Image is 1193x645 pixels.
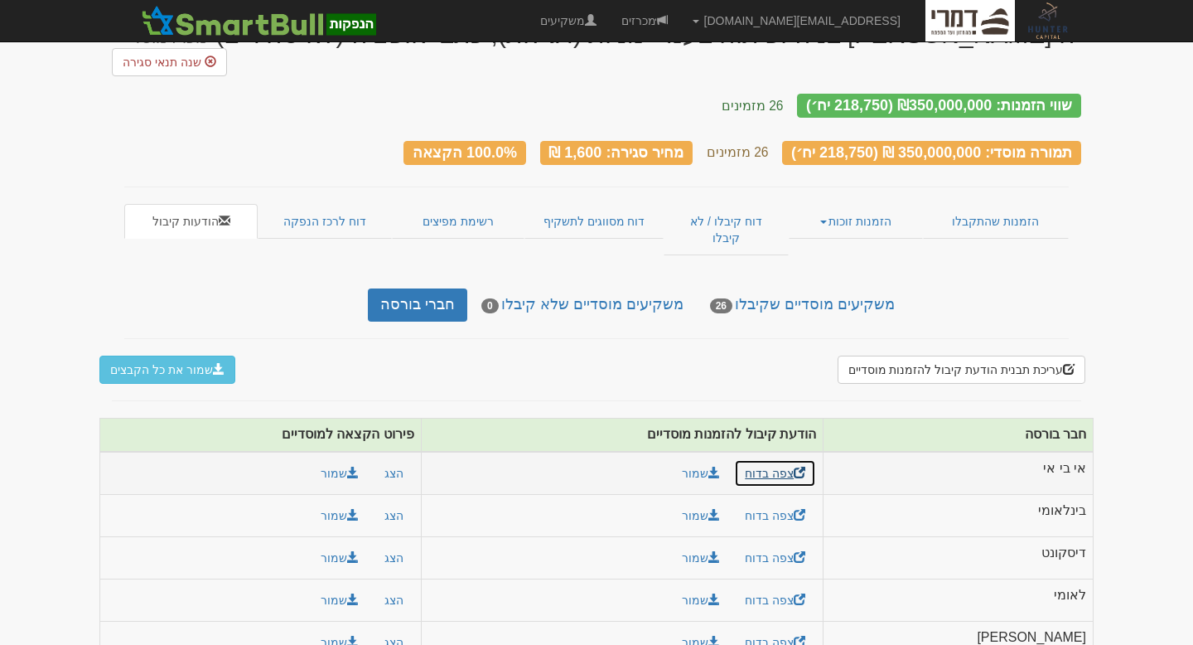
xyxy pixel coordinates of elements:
span: 26 [710,298,732,313]
div: תמורה מוסדי: 350,000,000 ₪ (218,750 יח׳) [782,141,1081,165]
td: דיסקונט [824,536,1094,579]
span: 0 [481,298,499,313]
a: שמור [671,544,731,572]
button: הצג [374,544,414,572]
a: רשימת מפיצים [392,204,524,239]
div: מחיר סגירה: 1,600 ₪ [540,141,693,165]
a: שמור [671,586,731,614]
small: 26 מזמינים [707,145,769,159]
button: שמור את כל הקבצים [99,356,235,384]
button: הצג [374,586,414,614]
button: שמור [310,459,369,487]
a: דוח מסווגים לתשקיף [524,204,663,239]
a: צפה בדוח [734,586,816,614]
img: SmartBull Logo [137,4,380,37]
a: דוח קיבלו / לא קיבלו [664,204,789,255]
button: שמור [310,544,369,572]
button: עריכת תבנית הודעת קיבול להזמנות מוסדיים [838,356,1085,384]
a: הזמנות שהתקבלו [923,204,1069,239]
div: שווי הזמנות: ₪350,000,000 (218,750 יח׳) [797,94,1081,118]
span: 100.0% הקצאה [413,143,517,160]
a: שמור [671,502,731,530]
td: בינלאומי [824,494,1094,536]
span: שנה תנאי סגירה [123,56,201,69]
a: צפה בדוח [734,459,816,487]
button: הצג [374,502,414,530]
a: שמור [671,459,731,487]
small: 26 מזמינים [722,99,784,113]
td: אי בי אי [824,452,1094,495]
a: צפה בדוח [734,544,816,572]
a: משקיעים מוסדיים שקיבלו26 [698,289,907,322]
td: לאומי [824,579,1094,621]
th: פירוט הקצאה למוסדיים [100,418,422,451]
th: הודעת קיבול להזמנות מוסדיים [421,418,823,451]
a: שנה תנאי סגירה [112,48,227,76]
button: שמור [310,586,369,614]
button: הצג [374,459,414,487]
a: צפה בדוח [734,502,816,530]
a: משקיעים מוסדיים שלא קיבלו0 [469,289,696,322]
a: חברי בורסה [368,289,467,322]
a: הודעות קיבול [124,204,258,239]
a: דוח לרכז הנפקה [258,204,391,239]
a: הזמנות זוכות [789,204,922,239]
th: חבר בורסה [824,418,1094,451]
button: שמור [310,502,369,530]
